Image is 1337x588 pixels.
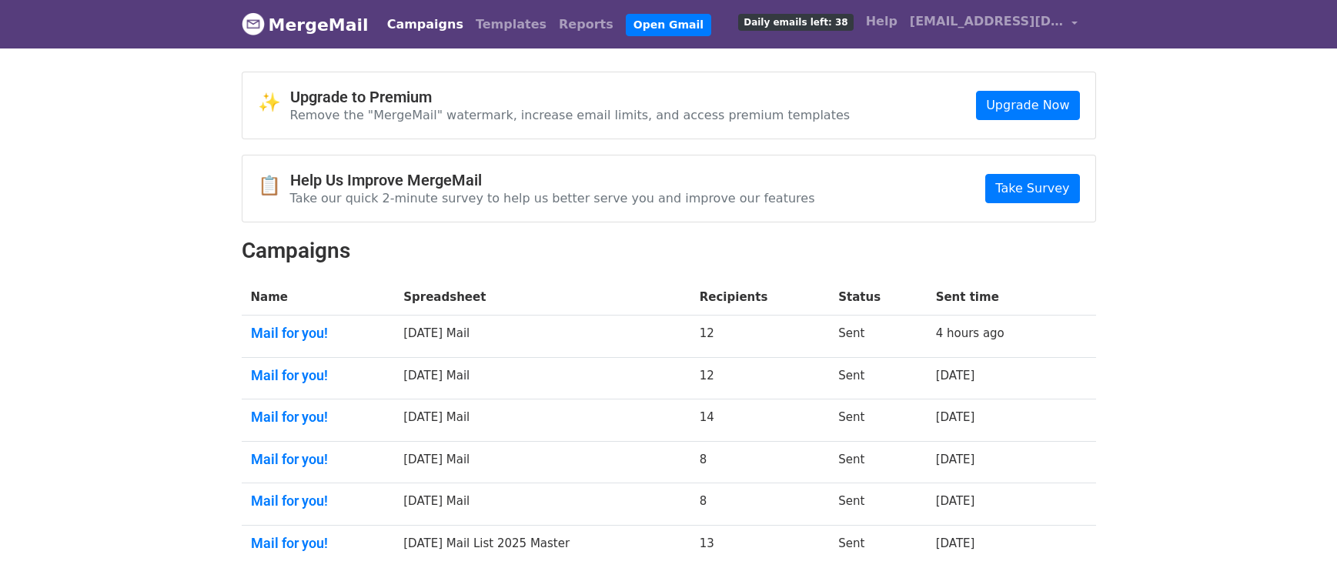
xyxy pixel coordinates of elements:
[251,451,386,468] a: Mail for you!
[829,441,926,483] td: Sent
[829,316,926,358] td: Sent
[251,535,386,552] a: Mail for you!
[381,9,470,40] a: Campaigns
[976,91,1079,120] a: Upgrade Now
[394,357,690,399] td: [DATE] Mail
[553,9,620,40] a: Reports
[927,279,1066,316] th: Sent time
[690,399,829,442] td: 14
[690,441,829,483] td: 8
[394,316,690,358] td: [DATE] Mail
[251,493,386,509] a: Mail for you!
[829,526,926,567] td: Sent
[904,6,1084,42] a: [EMAIL_ADDRESS][DOMAIN_NAME]
[829,357,926,399] td: Sent
[936,453,975,466] a: [DATE]
[690,316,829,358] td: 12
[829,399,926,442] td: Sent
[690,483,829,526] td: 8
[394,483,690,526] td: [DATE] Mail
[732,6,859,37] a: Daily emails left: 38
[290,88,851,106] h4: Upgrade to Premium
[936,536,975,550] a: [DATE]
[394,279,690,316] th: Spreadsheet
[242,238,1096,264] h2: Campaigns
[242,12,265,35] img: MergeMail logo
[936,494,975,508] a: [DATE]
[394,526,690,567] td: [DATE] Mail List 2025 Master
[829,279,926,316] th: Status
[290,107,851,123] p: Remove the "MergeMail" watermark, increase email limits, and access premium templates
[985,174,1079,203] a: Take Survey
[394,399,690,442] td: [DATE] Mail
[258,175,290,197] span: 📋
[936,410,975,424] a: [DATE]
[470,9,553,40] a: Templates
[936,326,1004,340] a: 4 hours ago
[394,441,690,483] td: [DATE] Mail
[290,190,815,206] p: Take our quick 2-minute survey to help us better serve you and improve our features
[738,14,853,31] span: Daily emails left: 38
[936,369,975,383] a: [DATE]
[251,409,386,426] a: Mail for you!
[242,279,395,316] th: Name
[860,6,904,37] a: Help
[258,92,290,114] span: ✨
[690,357,829,399] td: 12
[910,12,1064,31] span: [EMAIL_ADDRESS][DOMAIN_NAME]
[626,14,711,36] a: Open Gmail
[251,367,386,384] a: Mail for you!
[290,171,815,189] h4: Help Us Improve MergeMail
[829,483,926,526] td: Sent
[251,325,386,342] a: Mail for you!
[242,8,369,41] a: MergeMail
[690,279,829,316] th: Recipients
[690,526,829,567] td: 13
